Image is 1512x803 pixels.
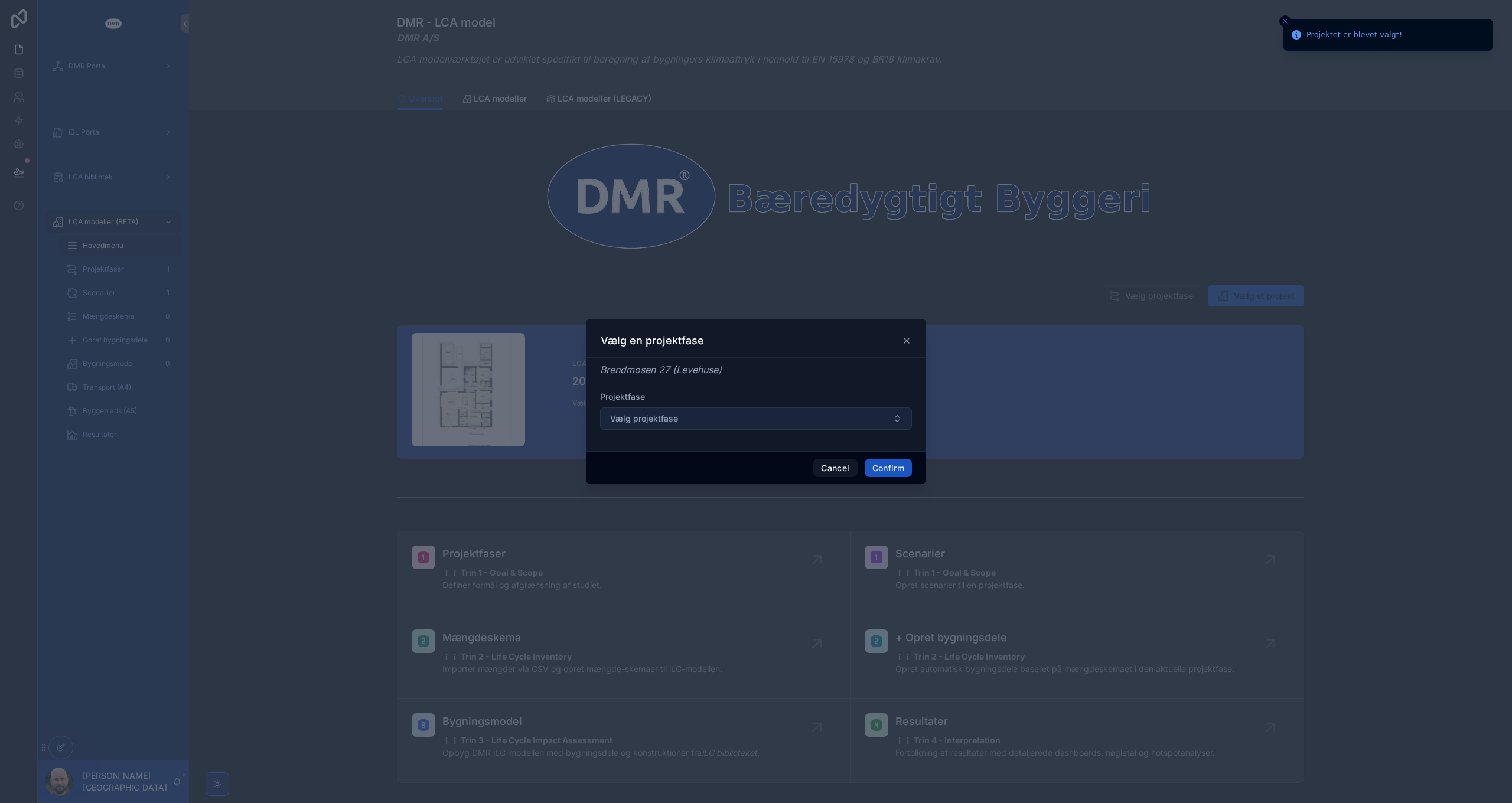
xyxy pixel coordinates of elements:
[1306,29,1402,41] div: Projektet er blevet valgt!
[813,459,857,478] button: Cancel
[600,364,722,376] em: Brendmosen 27 (Levehuse)
[1279,15,1291,27] button: Close toast
[865,459,912,478] button: Confirm
[610,413,678,425] span: Vælg projektfase
[601,334,704,348] h3: Vælg en projektfase
[600,407,912,430] button: Select Button
[600,391,645,401] span: Projektfase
